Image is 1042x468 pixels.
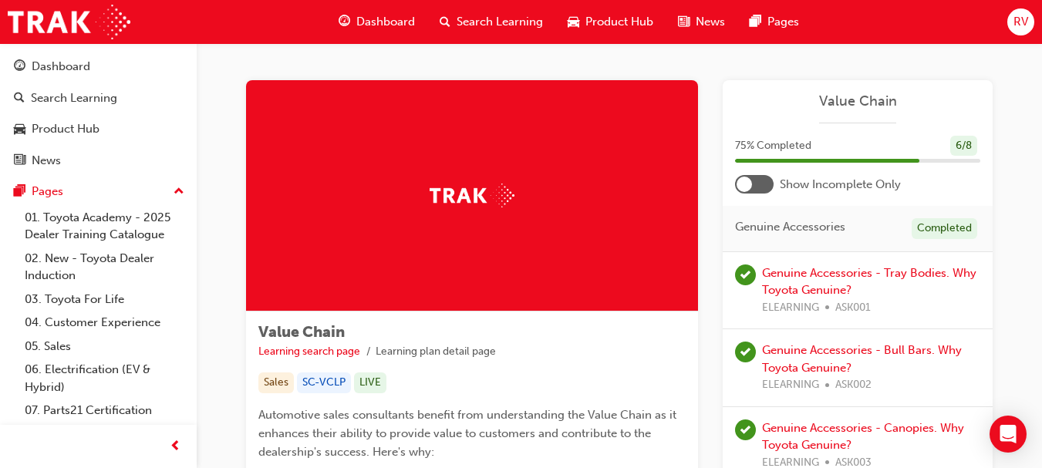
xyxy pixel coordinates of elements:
a: 04. Customer Experience [19,311,191,335]
a: Dashboard [6,52,191,81]
a: Genuine Accessories - Tray Bodies. Why Toyota Genuine? [762,266,976,298]
img: Trak [8,5,130,39]
span: news-icon [678,12,690,32]
div: News [32,152,61,170]
div: LIVE [354,372,386,393]
a: 01. Toyota Academy - 2025 Dealer Training Catalogue [19,206,191,247]
div: Completed [912,218,977,239]
button: Pages [6,177,191,206]
li: Learning plan detail page [376,343,496,361]
div: Product Hub [32,120,99,138]
span: learningRecordVerb_COMPLETE-icon [735,342,756,362]
a: Genuine Accessories - Bull Bars. Why Toyota Genuine? [762,343,962,375]
a: Learning search page [258,345,360,358]
button: DashboardSearch LearningProduct HubNews [6,49,191,177]
div: Pages [32,183,63,200]
a: 07. Parts21 Certification [19,399,191,423]
a: Value Chain [735,93,980,110]
div: Open Intercom Messenger [990,416,1027,453]
span: car-icon [568,12,579,32]
span: search-icon [14,92,25,106]
div: 6 / 8 [950,136,977,157]
span: Value Chain [258,323,345,341]
a: 03. Toyota For Life [19,288,191,311]
a: car-iconProduct Hub [555,6,666,38]
span: News [696,13,725,31]
div: Sales [258,372,294,393]
span: pages-icon [14,185,25,199]
span: Search Learning [457,13,543,31]
span: prev-icon [170,437,181,456]
div: SC-VCLP [297,372,351,393]
a: Search Learning [6,84,191,113]
span: Show Incomplete Only [780,176,901,194]
span: RV [1013,13,1028,31]
a: Genuine Accessories - Canopies. Why Toyota Genuine? [762,421,964,453]
span: car-icon [14,123,25,136]
span: learningRecordVerb_COMPLETE-icon [735,419,756,440]
a: news-iconNews [666,6,737,38]
a: search-iconSearch Learning [427,6,555,38]
span: ELEARNING [762,299,819,317]
img: Trak [430,183,514,207]
a: pages-iconPages [737,6,811,38]
span: Genuine Accessories [735,218,845,236]
a: 08. Service Training [19,423,191,446]
span: Automotive sales consultants benefit from understanding the Value Chain as it enhances their abil... [258,408,679,459]
div: Dashboard [32,58,90,76]
span: up-icon [174,182,184,202]
a: guage-iconDashboard [326,6,427,38]
button: RV [1007,8,1034,35]
span: Product Hub [585,13,653,31]
div: Search Learning [31,89,117,107]
span: Pages [767,13,799,31]
span: news-icon [14,154,25,168]
span: guage-icon [14,60,25,74]
a: 02. New - Toyota Dealer Induction [19,247,191,288]
span: ASK001 [835,299,871,317]
span: 75 % Completed [735,137,811,155]
span: Dashboard [356,13,415,31]
span: pages-icon [750,12,761,32]
span: guage-icon [339,12,350,32]
a: News [6,146,191,175]
span: learningRecordVerb_COMPLETE-icon [735,264,756,285]
span: ELEARNING [762,376,819,394]
a: 05. Sales [19,335,191,359]
span: ASK002 [835,376,872,394]
span: search-icon [440,12,450,32]
a: 06. Electrification (EV & Hybrid) [19,358,191,399]
a: Product Hub [6,115,191,143]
